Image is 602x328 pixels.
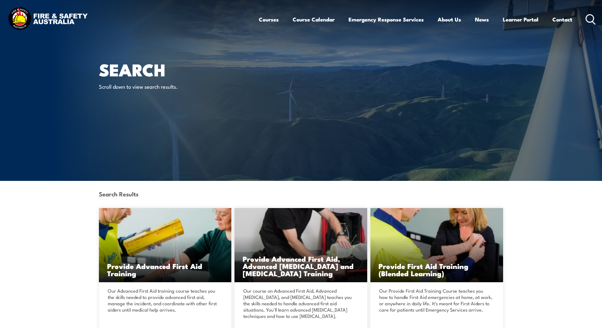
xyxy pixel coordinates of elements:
[370,208,503,282] img: Provide First Aid (Blended Learning)
[99,83,214,90] p: Scroll down to view search results.
[349,11,424,28] a: Emergency Response Services
[234,208,367,282] img: Provide Advanced First Aid, Advanced Resuscitation and Oxygen Therapy Training
[370,208,503,282] a: Provide First Aid Training (Blended Learning)
[503,11,538,28] a: Learner Portal
[99,208,232,282] a: Provide Advanced First Aid Training
[379,288,492,313] p: Our Provide First Aid Training Course teaches you how to handle First Aid emergencies at home, at...
[552,11,572,28] a: Contact
[99,208,232,282] img: Provide Advanced First Aid
[108,288,221,313] p: Our Advanced First Aid training course teaches you the skills needed to provide advanced first ai...
[243,255,359,277] h3: Provide Advanced First Aid, Advanced [MEDICAL_DATA] and [MEDICAL_DATA] Training
[107,262,223,277] h3: Provide Advanced First Aid Training
[293,11,335,28] a: Course Calendar
[99,62,255,77] h1: Search
[475,11,489,28] a: News
[243,288,356,319] p: Our course on Advanced First Aid, Advanced [MEDICAL_DATA], and [MEDICAL_DATA] teaches you the ski...
[259,11,279,28] a: Courses
[379,262,495,277] h3: Provide First Aid Training (Blended Learning)
[438,11,461,28] a: About Us
[99,189,138,198] strong: Search Results
[234,208,367,282] a: Provide Advanced First Aid, Advanced [MEDICAL_DATA] and [MEDICAL_DATA] Training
